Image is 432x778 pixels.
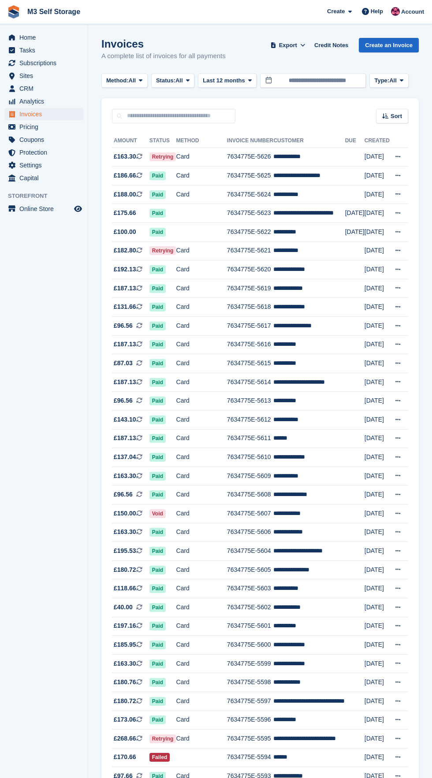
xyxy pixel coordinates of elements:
[176,711,227,730] td: Card
[365,392,390,411] td: [DATE]
[114,190,136,199] span: £188.00
[19,31,72,44] span: Home
[327,7,345,16] span: Create
[227,504,274,523] td: 7634775E-5607
[365,241,390,260] td: [DATE]
[176,598,227,617] td: Card
[4,172,83,184] a: menu
[273,134,345,148] th: Customer
[149,378,166,387] span: Paid
[365,542,390,561] td: [DATE]
[227,673,274,692] td: 7634775E-5598
[203,76,245,85] span: Last 12 months
[4,121,83,133] a: menu
[227,730,274,748] td: 7634775E-5595
[311,38,352,52] a: Credit Notes
[4,70,83,82] a: menu
[114,284,136,293] span: £187.13
[114,696,136,706] span: £180.72
[19,82,72,95] span: CRM
[149,734,176,743] span: Retrying
[4,133,83,146] a: menu
[365,411,390,430] td: [DATE]
[19,108,72,120] span: Invoices
[176,241,227,260] td: Card
[227,204,274,223] td: 7634775E-5623
[227,134,274,148] th: Invoice Number
[365,279,390,298] td: [DATE]
[4,31,83,44] a: menu
[365,335,390,354] td: [DATE]
[114,490,133,499] span: £96.56
[19,44,72,56] span: Tasks
[227,636,274,655] td: 7634775E-5600
[149,134,176,148] th: Status
[365,354,390,373] td: [DATE]
[369,74,408,88] button: Type: All
[365,692,390,711] td: [DATE]
[365,730,390,748] td: [DATE]
[114,265,136,274] span: £192.13
[176,467,227,485] td: Card
[365,654,390,673] td: [DATE]
[176,654,227,673] td: Card
[279,41,297,50] span: Export
[114,396,133,405] span: £96.56
[114,433,136,443] span: £187.13
[112,134,149,148] th: Amount
[114,302,136,311] span: £131.66
[101,38,226,50] h1: Invoices
[176,636,227,655] td: Card
[149,566,166,574] span: Paid
[175,76,183,85] span: All
[176,298,227,317] td: Card
[365,317,390,336] td: [DATE]
[227,223,274,242] td: 7634775E-5622
[176,148,227,167] td: Card
[365,298,390,317] td: [DATE]
[176,692,227,711] td: Card
[391,7,400,16] img: Nick Jones
[227,392,274,411] td: 7634775E-5613
[4,159,83,171] a: menu
[176,579,227,598] td: Card
[114,527,136,537] span: £163.30
[345,204,365,223] td: [DATE]
[227,373,274,392] td: 7634775E-5614
[19,172,72,184] span: Capital
[227,354,274,373] td: 7634775E-5615
[114,208,136,218] span: £175.66
[149,659,166,668] span: Paid
[365,448,390,467] td: [DATE]
[176,448,227,467] td: Card
[365,711,390,730] td: [DATE]
[19,95,72,107] span: Analytics
[227,317,274,336] td: 7634775E-5617
[19,146,72,159] span: Protection
[227,598,274,617] td: 7634775E-5602
[114,752,136,762] span: £170.66
[365,467,390,485] td: [DATE]
[227,711,274,730] td: 7634775E-5596
[149,509,166,518] span: Void
[4,44,83,56] a: menu
[114,321,133,330] span: £96.56
[227,148,274,167] td: 7634775E-5626
[227,654,274,673] td: 7634775E-5599
[176,730,227,748] td: Card
[401,7,424,16] span: Account
[114,734,136,743] span: £268.66
[114,715,136,724] span: £173.06
[227,241,274,260] td: 7634775E-5621
[129,76,136,85] span: All
[176,429,227,448] td: Card
[227,279,274,298] td: 7634775E-5619
[106,76,129,85] span: Method:
[149,340,166,349] span: Paid
[227,692,274,711] td: 7634775E-5597
[365,504,390,523] td: [DATE]
[227,167,274,185] td: 7634775E-5625
[365,429,390,448] td: [DATE]
[4,82,83,95] a: menu
[227,298,274,317] td: 7634775E-5618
